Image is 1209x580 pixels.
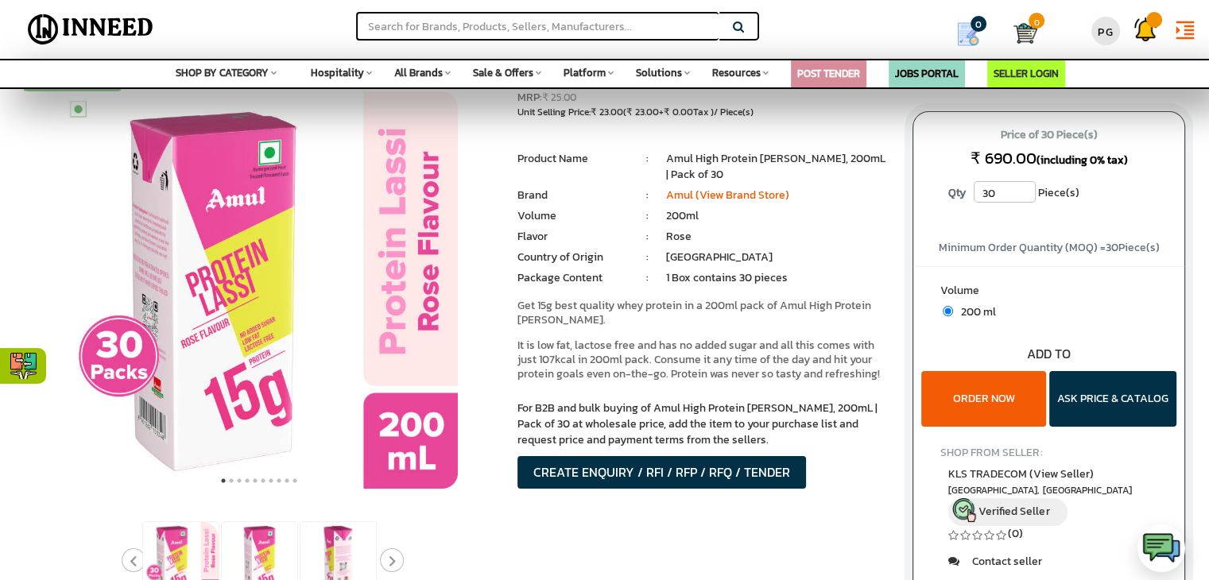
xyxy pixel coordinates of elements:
[1141,528,1181,568] img: logo.png
[956,22,980,46] img: Show My Quotes
[517,338,889,381] p: It is low fat, lactose free and has no added sugar and all this comes with just 107kcal in 200ml ...
[978,503,1049,520] span: Verified Seller
[1038,181,1079,205] span: Piece(s)
[517,400,889,448] p: For B2B and bulk buying of Amul High Protein [PERSON_NAME], 200mL | Pack of 30 at wholesale price...
[564,65,606,80] span: Platform
[1029,13,1044,29] span: 0
[797,66,860,81] a: POST TENDER
[948,484,1149,497] span: East Delhi
[664,105,693,119] span: ₹ 0.00
[921,371,1046,427] button: ORDER NOW
[935,16,1013,52] a: my Quotes 0
[948,466,1093,482] span: KLS TRADECOM
[517,208,629,224] li: Volume
[1173,18,1197,42] i: format_indent_increase
[394,65,443,80] span: All Brands
[994,66,1059,81] a: SELLER LOGIN
[227,473,235,489] button: 2
[939,239,1160,256] span: Minimum Order Quantity (MOQ) = Piece(s)
[948,553,1042,570] a: Contact seller
[1091,17,1120,45] div: PG
[356,12,719,41] input: Search for Brands, Products, Sellers, Manufacturers...
[928,122,1169,148] span: Price of 30 Piece(s)
[629,188,666,203] li: :
[1049,371,1176,427] button: ASK PRICE & CATALOG
[666,151,889,183] li: Amul High Protein [PERSON_NAME], 200mL | Pack of 30
[380,548,404,572] button: Next
[1086,4,1126,51] a: PG
[940,283,1157,303] label: Volume
[629,249,666,265] li: :
[235,473,243,489] button: 3
[259,473,267,489] button: 6
[971,16,986,32] span: 0
[913,345,1184,363] div: ADD TO
[952,498,976,522] img: inneed-verified-seller-icon.png
[629,270,666,286] li: :
[21,10,160,49] img: Inneed.Market
[714,105,754,119] span: / Piece(s)
[1013,16,1025,51] a: Cart 0
[122,548,145,572] button: Previous
[473,65,533,80] span: Sale & Offers
[1165,4,1205,52] a: format_indent_increase
[311,65,364,80] span: Hospitality
[1008,525,1023,542] a: (0)
[1106,239,1118,256] span: 30
[283,473,291,489] button: 9
[629,208,666,224] li: :
[940,181,974,205] label: Qty
[176,65,269,80] span: SHOP BY CATEGORY
[517,188,629,203] li: Brand
[666,270,889,286] li: 1 Box contains 30 pieces
[219,473,227,489] button: 1
[629,229,666,245] li: :
[666,249,889,265] li: [GEOGRAPHIC_DATA]
[636,65,682,80] span: Solutions
[629,151,666,167] li: :
[517,106,889,119] div: Unit Selling Price: ( + Tax )
[666,229,889,245] li: Rose
[666,208,889,224] li: 200ml
[591,105,623,119] span: ₹ 23.00
[971,146,1037,170] span: ₹ 690.00
[10,352,37,380] img: inneed-compare-icon.png
[251,473,259,489] button: 5
[60,91,458,489] img: Amul High Protein Rose Lassi, 200mL
[953,304,996,320] span: 200 ml
[940,447,1157,458] h4: SHOP FROM SELLER:
[291,473,299,489] button: 10
[1126,4,1165,47] a: Support Tickets
[1013,21,1037,45] img: Cart
[626,105,659,119] span: ₹ 23.00
[267,473,275,489] button: 7
[542,90,576,105] span: ₹ 25.00
[517,229,629,245] li: Flavor
[1037,152,1128,168] span: (including 0% tax)
[1133,17,1157,41] img: Support Tickets
[517,270,629,286] li: Package Content
[275,473,283,489] button: 8
[517,456,806,489] button: CREATE ENQUIRY / RFI / RFP / RFQ / TENDER
[517,90,889,106] div: MRP:
[517,151,629,167] li: Product Name
[712,65,761,80] span: Resources
[895,66,959,81] a: JOBS PORTAL
[517,249,629,265] li: Country of Origin
[666,187,789,203] a: Amul (View Brand Store)
[948,466,1149,526] a: KLS TRADECOM (View Seller) [GEOGRAPHIC_DATA], [GEOGRAPHIC_DATA] Verified Seller
[243,473,251,489] button: 4
[517,299,889,327] p: Get 15g best quality whey protein in a 200ml pack of Amul High Protein [PERSON_NAME].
